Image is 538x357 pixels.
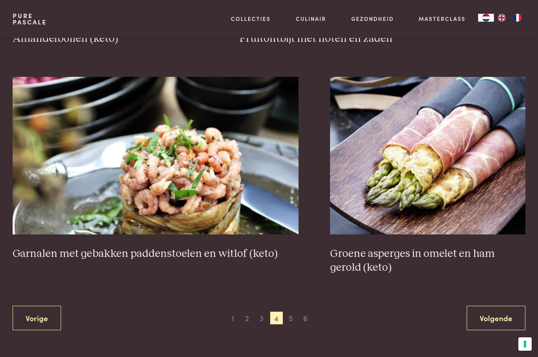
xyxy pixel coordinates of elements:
h3: Garnalen met gebakken paddenstoelen en witlof (keto) [13,247,299,261]
a: FR [510,14,525,22]
a: Groene asperges in omelet en ham gerold (keto) Groene asperges in omelet en ham gerold (keto) [330,77,525,274]
a: Garnalen met gebakken paddenstoelen en witlof (keto) Garnalen met gebakken paddenstoelen en witlo... [13,77,299,260]
h3: Amandelbollen (keto) [13,32,208,46]
a: NL [478,14,494,22]
a: Volgende [467,306,525,331]
img: Groene asperges in omelet en ham gerold (keto) [330,77,525,234]
a: PurePascale [13,13,47,25]
a: Gezondheid [351,15,394,23]
span: 1 [226,312,239,324]
span: 5 [285,312,297,324]
a: Collecties [231,15,271,23]
span: 2 [241,312,253,324]
h3: Fruitontbijt met noten en zaden [239,32,525,46]
aside: Language selected: Nederlands [478,14,525,22]
span: 3 [255,312,268,324]
span: 4 [270,312,283,324]
ul: Language list [494,14,525,22]
span: 6 [299,312,312,324]
h3: Groene asperges in omelet en ham gerold (keto) [330,247,525,274]
a: EN [494,14,510,22]
img: Garnalen met gebakken paddenstoelen en witlof (keto) [13,77,299,234]
a: Culinair [296,15,326,23]
button: Uw voorkeuren voor toestemming voor trackingtechnologieën [518,337,532,351]
a: Masterclass [419,15,466,23]
div: Language [478,14,494,22]
a: Vorige [13,306,61,331]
